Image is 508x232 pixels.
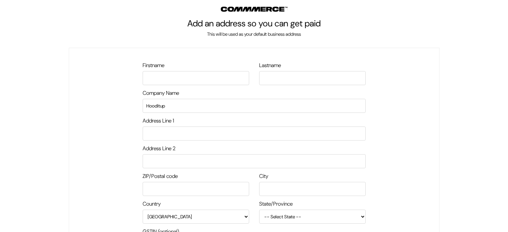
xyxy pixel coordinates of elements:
label: Firstname [143,61,249,69]
label: Company Name [143,89,366,97]
label: City [259,172,366,180]
label: Address Line 1 [143,117,366,125]
label: Address Line 2 [143,145,366,153]
label: Country [143,200,249,208]
label: State/Province [259,200,366,208]
img: COMMMERCE [221,7,288,12]
label: Lastname [259,61,366,69]
label: ZIP/Postal code [143,172,249,180]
